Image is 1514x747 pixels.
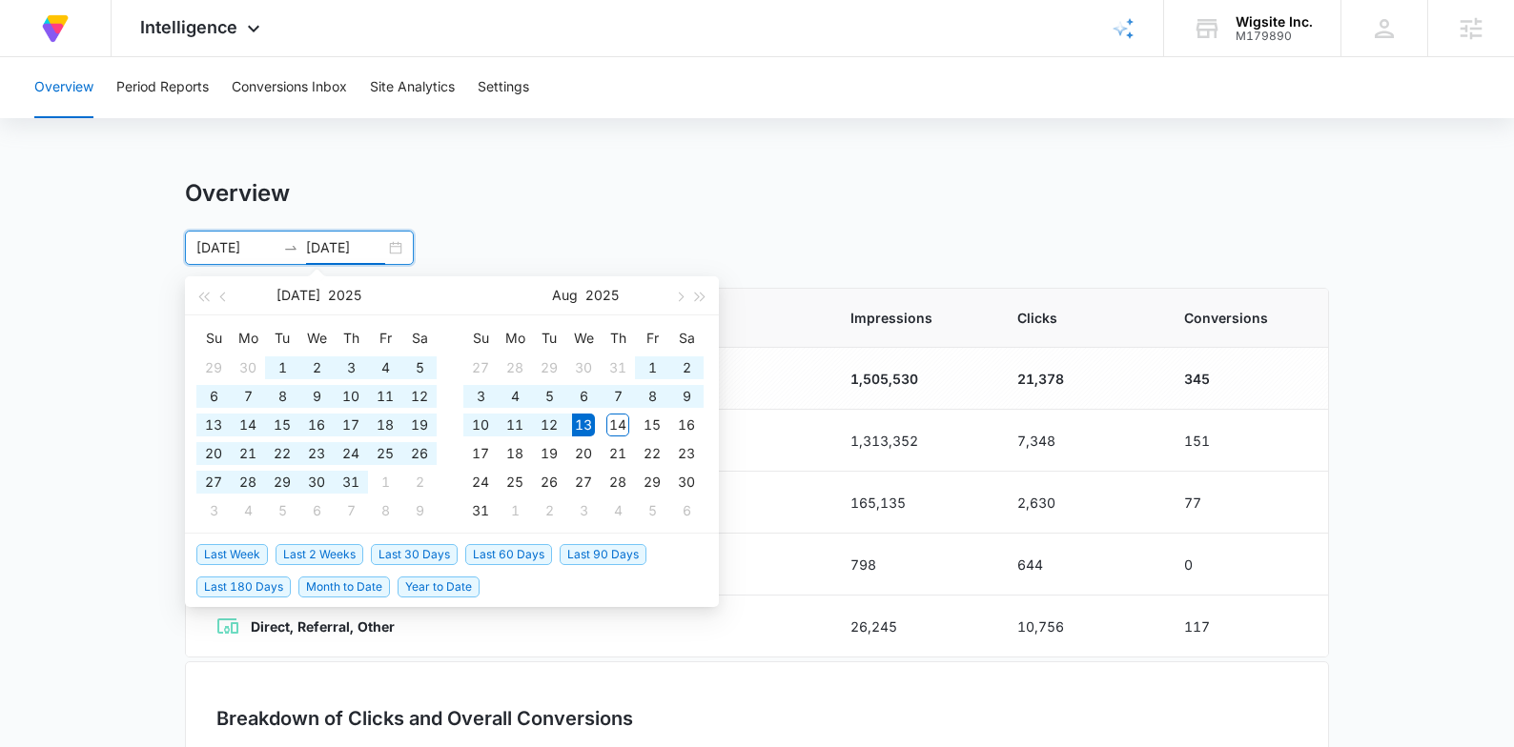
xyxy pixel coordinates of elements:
span: Impressions [850,308,972,328]
div: 13 [202,414,225,436]
td: 2025-08-05 [265,496,299,525]
td: 2025-07-28 [498,353,532,382]
div: 6 [305,499,328,522]
div: 28 [236,471,259,494]
div: 8 [641,385,664,408]
td: 2025-08-05 [532,382,566,411]
div: 17 [469,442,492,465]
div: 7 [606,385,629,408]
th: Su [196,323,231,353]
td: 2025-08-22 [635,439,669,468]
div: 3 [469,385,492,408]
span: swap-right [283,240,298,255]
div: 20 [202,442,225,465]
th: Mo [498,323,532,353]
td: 2025-07-16 [299,411,334,439]
td: 2025-07-03 [334,353,368,382]
td: 117 [1161,596,1328,657]
div: 11 [503,414,526,436]
button: Settings [478,57,529,118]
div: 6 [572,385,595,408]
span: Last Week [196,544,268,565]
div: 2 [675,356,698,379]
span: Month to Date [298,576,390,597]
div: 12 [408,385,431,408]
button: 2025 [328,276,361,314]
div: 5 [641,499,664,522]
div: account id [1236,30,1313,43]
td: 2025-09-04 [601,496,635,525]
div: 9 [408,499,431,522]
div: 12 [538,414,561,436]
input: Start date [196,237,276,258]
td: 2025-07-07 [231,382,265,411]
div: 29 [202,356,225,379]
div: 24 [469,471,492,494]
td: 2025-07-09 [299,382,334,411]
div: 4 [503,385,526,408]
div: 5 [408,356,431,379]
div: 24 [339,442,362,465]
td: 2025-09-02 [532,496,566,525]
td: 10,756 [994,596,1161,657]
td: 2025-07-02 [299,353,334,382]
td: 2025-09-01 [498,496,532,525]
div: 4 [236,499,259,522]
td: 2025-07-27 [196,468,231,496]
td: 2025-07-26 [402,439,437,468]
h3: Breakdown of Clicks and Overall Conversions [216,704,633,733]
div: 10 [339,385,362,408]
div: 3 [339,356,362,379]
div: 28 [503,356,526,379]
div: 11 [374,385,397,408]
th: Th [334,323,368,353]
td: 2025-08-26 [532,468,566,496]
td: 2025-08-08 [368,496,402,525]
div: 2 [408,471,431,494]
td: 2025-07-04 [368,353,402,382]
td: 2025-08-02 [669,353,704,382]
button: Period Reports [116,57,209,118]
td: 2025-08-06 [566,382,601,411]
td: 2025-08-18 [498,439,532,468]
div: 29 [271,471,294,494]
td: 2025-07-13 [196,411,231,439]
div: 25 [503,471,526,494]
td: 2025-08-29 [635,468,669,496]
div: 23 [675,442,698,465]
td: 7,348 [994,410,1161,472]
span: Last 90 Days [560,544,646,565]
div: 18 [503,442,526,465]
td: 2025-08-23 [669,439,704,468]
div: 15 [641,414,664,436]
span: Intelligence [140,17,237,37]
div: 15 [271,414,294,436]
input: End date [306,237,385,258]
td: 2025-08-03 [463,382,498,411]
td: 2025-07-06 [196,382,231,411]
td: 2025-07-17 [334,411,368,439]
td: 2025-08-14 [601,411,635,439]
div: 22 [271,442,294,465]
td: 2025-08-30 [669,468,704,496]
div: 7 [236,385,259,408]
td: 2025-07-31 [334,468,368,496]
td: 2025-08-17 [463,439,498,468]
div: 4 [606,499,629,522]
td: 2025-08-24 [463,468,498,496]
td: 26,245 [828,596,994,657]
td: 345 [1161,348,1328,410]
td: 2025-08-01 [368,468,402,496]
td: 2025-07-10 [334,382,368,411]
td: 2025-07-21 [231,439,265,468]
div: 8 [374,499,397,522]
div: 9 [305,385,328,408]
span: Clicks [1017,308,1138,328]
div: 31 [606,356,629,379]
button: Site Analytics [370,57,455,118]
td: 644 [994,534,1161,596]
div: 30 [675,471,698,494]
div: 3 [572,499,595,522]
h1: Overview [185,179,290,208]
td: 2025-06-30 [231,353,265,382]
